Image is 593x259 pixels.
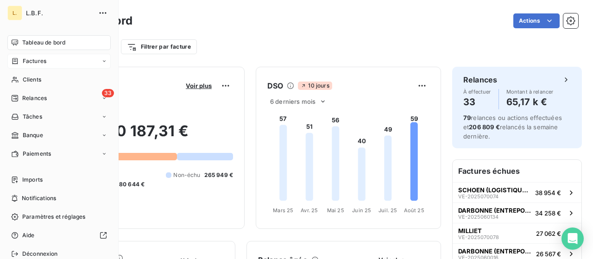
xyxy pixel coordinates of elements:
div: L. [7,6,22,20]
span: 265 949 € [204,171,233,179]
tspan: Juin 25 [352,207,371,214]
a: Imports [7,172,111,187]
tspan: Août 25 [404,207,424,214]
span: Relances [22,94,47,102]
span: VE-2025070078 [458,234,499,240]
span: 206 809 € [469,123,499,131]
a: Paiements [7,146,111,161]
span: Tâches [23,113,42,121]
a: Banque [7,128,111,143]
button: Actions [513,13,560,28]
span: Paramètres et réglages [22,213,85,221]
span: Notifications [22,194,56,202]
a: Paramètres et réglages [7,209,111,224]
span: relances ou actions effectuées et relancés la semaine dernière. [463,114,562,140]
a: 33Relances [7,91,111,106]
span: 6 derniers mois [270,98,315,105]
span: Non-échu [173,171,200,179]
span: Déconnexion [22,250,58,258]
h4: 33 [463,95,491,109]
span: -80 644 € [116,180,145,189]
span: 10 jours [298,82,332,90]
button: Filtrer par facture [121,39,197,54]
span: Banque [23,131,43,139]
tspan: Juil. 25 [379,207,397,214]
span: 33 [102,89,114,97]
span: VE-2025060134 [458,214,498,220]
span: 38 954 € [535,189,561,196]
span: Voir plus [186,82,212,89]
span: DARBONNE (ENTREPOTS DARBONNE) [458,247,532,255]
h6: DSO [267,80,283,91]
tspan: Mars 25 [273,207,293,214]
h4: 65,17 k € [506,95,554,109]
tspan: Mai 25 [327,207,344,214]
span: Montant à relancer [506,89,554,95]
h6: Factures échues [453,160,581,182]
a: Clients [7,72,111,87]
span: Factures [23,57,46,65]
a: Tâches [7,109,111,124]
button: DARBONNE (ENTREPOTS DARBONNE)VE-202506013434 258 € [453,202,581,223]
span: SCHOEN (LOGISTIQUE GESTION SERVICE) [458,186,531,194]
a: Tableau de bord [7,35,111,50]
span: 79 [463,114,471,121]
button: SCHOEN (LOGISTIQUE GESTION SERVICE)VE-202507007438 954 € [453,182,581,202]
span: Aide [22,231,35,240]
span: À effectuer [463,89,491,95]
span: VE-2025070074 [458,194,498,199]
span: L.B.F. [26,9,93,17]
span: DARBONNE (ENTREPOTS DARBONNE) [458,207,531,214]
button: MILLIETVE-202507007827 062 € [453,223,581,243]
span: Imports [22,176,43,184]
span: Tableau de bord [22,38,65,47]
h6: Relances [463,74,497,85]
div: Open Intercom Messenger [561,227,584,250]
span: MILLIET [458,227,482,234]
span: 27 062 € [536,230,561,237]
tspan: Avr. 25 [301,207,318,214]
h2: 690 187,31 € [52,122,233,150]
span: Clients [23,76,41,84]
button: Voir plus [183,82,214,90]
a: Factures [7,54,111,69]
span: 26 567 € [536,250,561,258]
span: Paiements [23,150,51,158]
a: Aide [7,228,111,243]
span: 34 258 € [535,209,561,217]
